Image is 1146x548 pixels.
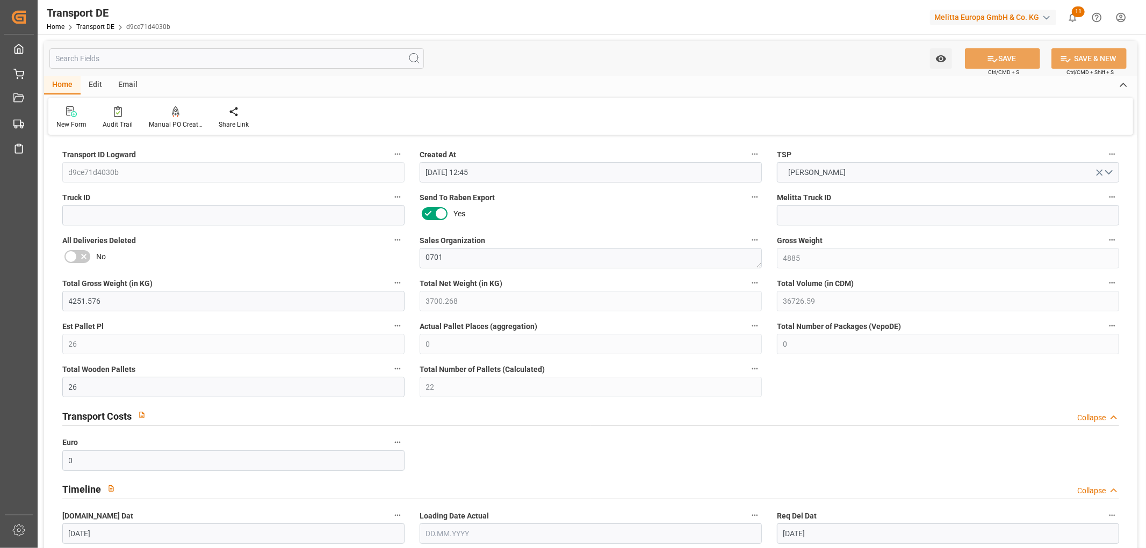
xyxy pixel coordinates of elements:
[62,482,101,496] h2: Timeline
[1085,5,1109,30] button: Help Center
[930,7,1061,27] button: Melitta Europa GmbH & Co. KG
[62,437,78,448] span: Euro
[777,162,1119,182] button: open menu
[965,48,1040,69] button: SAVE
[391,435,405,449] button: Euro
[62,321,104,332] span: Est Pallet Pl
[391,319,405,333] button: Est Pallet Pl
[44,76,81,94] div: Home
[219,120,249,129] div: Share Link
[1105,190,1119,204] button: Melitta Truck ID
[81,76,110,94] div: Edit
[110,76,146,94] div: Email
[1105,508,1119,522] button: Req Del Dat
[62,149,136,160] span: Transport ID Logward
[1105,319,1119,333] button: Total Number of Packages (VepoDE)
[777,235,823,246] span: Gross Weight
[1066,68,1114,76] span: Ctrl/CMD + Shift + S
[777,523,1119,544] input: DD.MM.YYYY
[988,68,1019,76] span: Ctrl/CMD + S
[391,276,405,290] button: Total Gross Weight (in KG)
[62,364,135,375] span: Total Wooden Pallets
[132,405,152,425] button: View description
[1077,485,1106,496] div: Collapse
[777,510,817,522] span: Req Del Dat
[96,251,106,262] span: No
[420,162,762,182] input: DD.MM.YYYY HH:MM
[930,10,1056,25] div: Melitta Europa GmbH & Co. KG
[748,276,762,290] button: Total Net Weight (in KG)
[391,362,405,376] button: Total Wooden Pallets
[101,478,121,499] button: View description
[56,120,87,129] div: New Form
[391,190,405,204] button: Truck ID
[62,510,133,522] span: [DOMAIN_NAME] Dat
[62,409,132,423] h2: Transport Costs
[76,23,114,31] a: Transport DE
[420,278,502,289] span: Total Net Weight (in KG)
[62,523,405,544] input: DD.MM.YYYY
[453,208,465,220] span: Yes
[1105,147,1119,161] button: TSP
[149,120,203,129] div: Manual PO Creation
[391,233,405,247] button: All Deliveries Deleted
[391,147,405,161] button: Transport ID Logward
[103,120,133,129] div: Audit Trail
[783,167,852,178] span: [PERSON_NAME]
[420,235,485,246] span: Sales Organization
[748,362,762,376] button: Total Number of Pallets (Calculated)
[49,48,424,69] input: Search Fields
[748,319,762,333] button: Actual Pallet Places (aggregation)
[777,278,854,289] span: Total Volume (in CDM)
[1061,5,1085,30] button: show 11 new notifications
[748,508,762,522] button: Loading Date Actual
[1051,48,1127,69] button: SAVE & NEW
[47,23,64,31] a: Home
[62,235,136,246] span: All Deliveries Deleted
[420,149,456,160] span: Created At
[930,48,952,69] button: open menu
[62,192,90,203] span: Truck ID
[1105,233,1119,247] button: Gross Weight
[47,5,170,21] div: Transport DE
[1077,412,1106,423] div: Collapse
[748,147,762,161] button: Created At
[420,321,537,332] span: Actual Pallet Places (aggregation)
[420,510,489,522] span: Loading Date Actual
[748,190,762,204] button: Send To Raben Export
[748,233,762,247] button: Sales Organization
[420,364,545,375] span: Total Number of Pallets (Calculated)
[420,523,762,544] input: DD.MM.YYYY
[391,508,405,522] button: [DOMAIN_NAME] Dat
[420,248,762,268] textarea: 0701
[777,321,901,332] span: Total Number of Packages (VepoDE)
[1105,276,1119,290] button: Total Volume (in CDM)
[777,192,831,203] span: Melitta Truck ID
[1072,6,1085,17] span: 11
[62,278,153,289] span: Total Gross Weight (in KG)
[420,192,495,203] span: Send To Raben Export
[777,149,791,160] span: TSP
